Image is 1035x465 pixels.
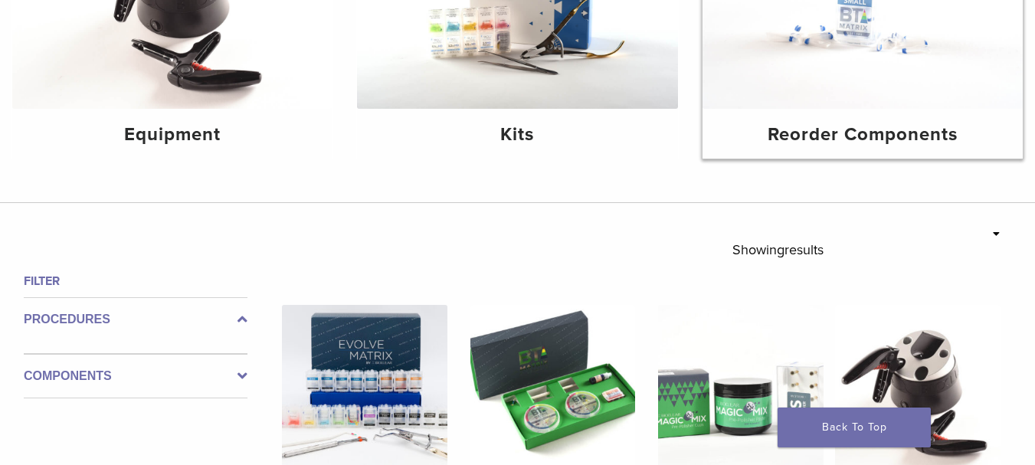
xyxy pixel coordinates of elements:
label: Components [24,367,247,385]
a: Back To Top [778,408,931,447]
p: Showing results [732,234,824,266]
h4: Equipment [25,121,320,149]
h4: Reorder Components [715,121,1010,149]
h4: Kits [369,121,665,149]
label: Procedures [24,310,247,329]
h4: Filter [24,272,247,290]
